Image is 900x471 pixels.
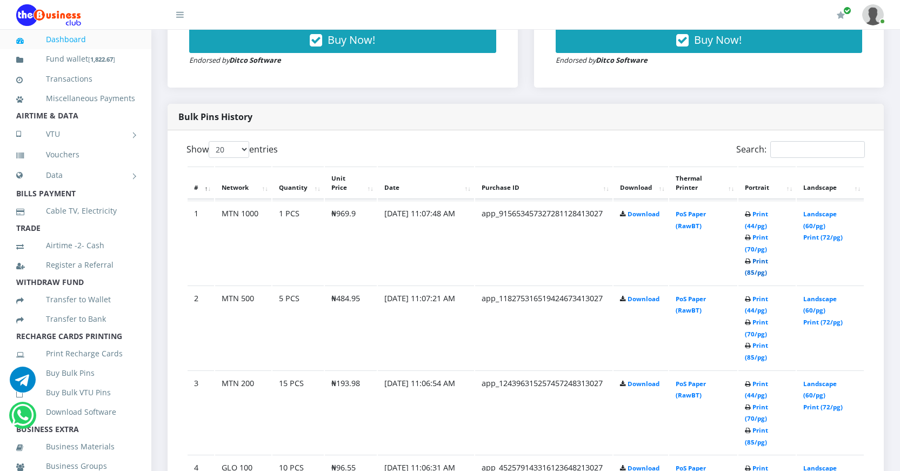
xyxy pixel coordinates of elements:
[10,375,36,393] a: Chat for support
[628,295,659,303] a: Download
[16,198,135,223] a: Cable TV, Electricity
[556,55,648,65] small: Endorsed by
[16,400,135,424] a: Download Software
[745,380,768,400] a: Print (44/pg)
[475,167,612,200] th: Purchase ID: activate to sort column ascending
[209,141,249,158] select: Showentries
[16,341,135,366] a: Print Recharge Cards
[745,257,768,277] a: Print (85/pg)
[803,403,843,411] a: Print (72/pg)
[16,121,135,148] a: VTU
[215,370,271,454] td: MTN 200
[628,380,659,388] a: Download
[837,11,845,19] i: Renew/Upgrade Subscription
[188,286,214,369] td: 2
[862,4,884,25] img: User
[803,380,837,400] a: Landscape (60/pg)
[676,380,706,400] a: PoS Paper (RawBT)
[556,27,863,53] button: Buy Now!
[745,210,768,230] a: Print (44/pg)
[628,210,659,218] a: Download
[797,167,864,200] th: Landscape: activate to sort column ascending
[11,410,34,428] a: Chat for support
[745,426,768,446] a: Print (85/pg)
[745,341,768,361] a: Print (85/pg)
[189,27,496,53] button: Buy Now!
[328,32,375,47] span: Buy Now!
[803,318,843,326] a: Print (72/pg)
[378,286,474,369] td: [DATE] 11:07:21 AM
[16,142,135,167] a: Vouchers
[325,201,377,284] td: ₦969.9
[16,27,135,52] a: Dashboard
[325,370,377,454] td: ₦193.98
[16,434,135,459] a: Business Materials
[272,167,324,200] th: Quantity: activate to sort column ascending
[738,167,796,200] th: Portrait: activate to sort column ascending
[215,167,271,200] th: Network: activate to sort column ascending
[16,307,135,331] a: Transfer to Bank
[16,4,81,26] img: Logo
[745,295,768,315] a: Print (44/pg)
[745,233,768,253] a: Print (70/pg)
[16,86,135,111] a: Miscellaneous Payments
[843,6,851,15] span: Renew/Upgrade Subscription
[378,201,474,284] td: [DATE] 11:07:48 AM
[189,55,281,65] small: Endorsed by
[475,201,612,284] td: app_915653457327281128413027
[16,253,135,277] a: Register a Referral
[272,370,324,454] td: 15 PCS
[378,370,474,454] td: [DATE] 11:06:54 AM
[88,55,115,63] small: [ ]
[803,233,843,241] a: Print (72/pg)
[614,167,668,200] th: Download: activate to sort column ascending
[178,111,252,123] strong: Bulk Pins History
[325,167,377,200] th: Unit Price: activate to sort column ascending
[669,167,738,200] th: Thermal Printer: activate to sort column ascending
[188,167,214,200] th: #: activate to sort column descending
[803,210,837,230] a: Landscape (60/pg)
[325,286,377,369] td: ₦484.95
[378,167,474,200] th: Date: activate to sort column ascending
[188,370,214,454] td: 3
[16,233,135,258] a: Airtime -2- Cash
[676,210,706,230] a: PoS Paper (RawBT)
[272,201,324,284] td: 1 PCS
[188,201,214,284] td: 1
[745,318,768,338] a: Print (70/pg)
[90,55,113,63] b: 1,822.67
[229,55,281,65] strong: Ditco Software
[694,32,742,47] span: Buy Now!
[215,201,271,284] td: MTN 1000
[745,403,768,423] a: Print (70/pg)
[16,67,135,91] a: Transactions
[596,55,648,65] strong: Ditco Software
[16,287,135,312] a: Transfer to Wallet
[215,286,271,369] td: MTN 500
[736,141,865,158] label: Search:
[16,380,135,405] a: Buy Bulk VTU Pins
[16,47,135,72] a: Fund wallet[1,822.67]
[186,141,278,158] label: Show entries
[803,295,837,315] a: Landscape (60/pg)
[475,286,612,369] td: app_118275316519424673413027
[770,141,865,158] input: Search:
[475,370,612,454] td: app_124396315257457248313027
[272,286,324,369] td: 5 PCS
[16,361,135,386] a: Buy Bulk Pins
[676,295,706,315] a: PoS Paper (RawBT)
[16,162,135,189] a: Data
